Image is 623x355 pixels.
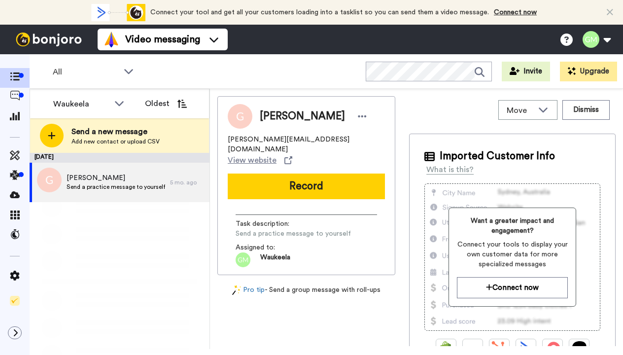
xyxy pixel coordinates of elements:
[236,229,351,239] span: Send a practice message to yourself
[426,164,474,176] div: What is this?
[494,9,537,16] a: Connect now
[260,252,290,267] span: Waukeela
[125,33,200,46] span: Video messaging
[457,216,567,236] span: Want a greater impact and engagement?
[12,33,86,46] img: bj-logo-header-white.svg
[228,154,292,166] a: View website
[71,126,160,138] span: Send a new message
[228,104,252,129] img: Image of Ellie
[457,240,567,269] span: Connect your tools to display your own customer data for more specialized messages
[104,32,119,47] img: vm-color.svg
[67,173,165,183] span: [PERSON_NAME]
[228,135,385,154] span: [PERSON_NAME][EMAIL_ADDRESS][DOMAIN_NAME]
[560,62,617,81] button: Upgrade
[170,178,205,186] div: 5 mo. ago
[138,94,194,113] button: Oldest
[150,9,489,16] span: Connect your tool and get all your customers loading into a tasklist so you can send them a video...
[562,100,610,120] button: Dismiss
[67,183,165,191] span: Send a practice message to yourself
[53,98,109,110] div: Waukeela
[236,219,305,229] span: Task description :
[30,153,209,163] div: [DATE]
[507,105,533,116] span: Move
[440,149,555,164] span: Imported Customer Info
[236,243,305,252] span: Assigned to:
[236,252,250,267] img: gm.png
[228,154,277,166] span: View website
[232,285,241,295] img: magic-wand.svg
[502,62,550,81] button: Invite
[53,66,119,78] span: All
[232,285,265,295] a: Pro tip
[260,109,345,124] span: [PERSON_NAME]
[10,296,20,306] img: Checklist.svg
[217,285,395,295] div: - Send a group message with roll-ups
[228,174,385,199] button: Record
[91,4,145,21] div: animation
[457,277,567,298] button: Connect now
[37,168,62,192] img: g.png
[71,138,160,145] span: Add new contact or upload CSV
